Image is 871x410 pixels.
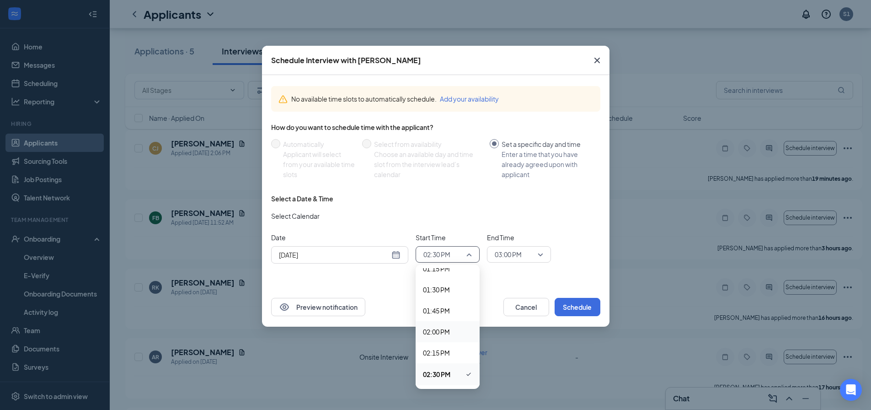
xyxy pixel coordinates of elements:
[271,194,333,203] div: Select a Date & Time
[555,298,600,316] button: Schedule
[502,149,593,179] div: Enter a time that you have already agreed upon with applicant
[423,327,450,337] span: 02:00 PM
[278,95,288,104] svg: Warning
[487,232,551,243] span: End Time
[585,46,609,75] button: Close
[423,348,450,358] span: 02:15 PM
[291,94,593,104] div: No available time slots to automatically schedule.
[502,139,593,149] div: Set a specific day and time
[423,264,450,274] span: 01:15 PM
[374,149,482,179] div: Choose an available day and time slot from the interview lead’s calendar
[423,306,450,316] span: 01:45 PM
[271,123,600,132] div: How do you want to schedule time with the applicant?
[271,298,365,316] button: EyePreview notification
[423,285,450,295] span: 01:30 PM
[283,149,355,179] div: Applicant will select from your available time slots
[271,55,421,65] div: Schedule Interview with [PERSON_NAME]
[495,248,522,261] span: 03:00 PM
[423,248,450,261] span: 02:30 PM
[374,139,482,149] div: Select from availability
[271,232,408,243] span: Date
[279,302,290,313] svg: Eye
[283,139,355,149] div: Automatically
[423,369,450,379] span: 02:30 PM
[279,250,390,260] input: Aug 27, 2025
[271,211,320,221] span: Select Calendar
[416,232,480,243] span: Start Time
[440,94,499,104] button: Add your availability
[592,55,603,66] svg: Cross
[503,298,549,316] button: Cancel
[465,369,472,380] svg: Checkmark
[840,379,862,401] div: Open Intercom Messenger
